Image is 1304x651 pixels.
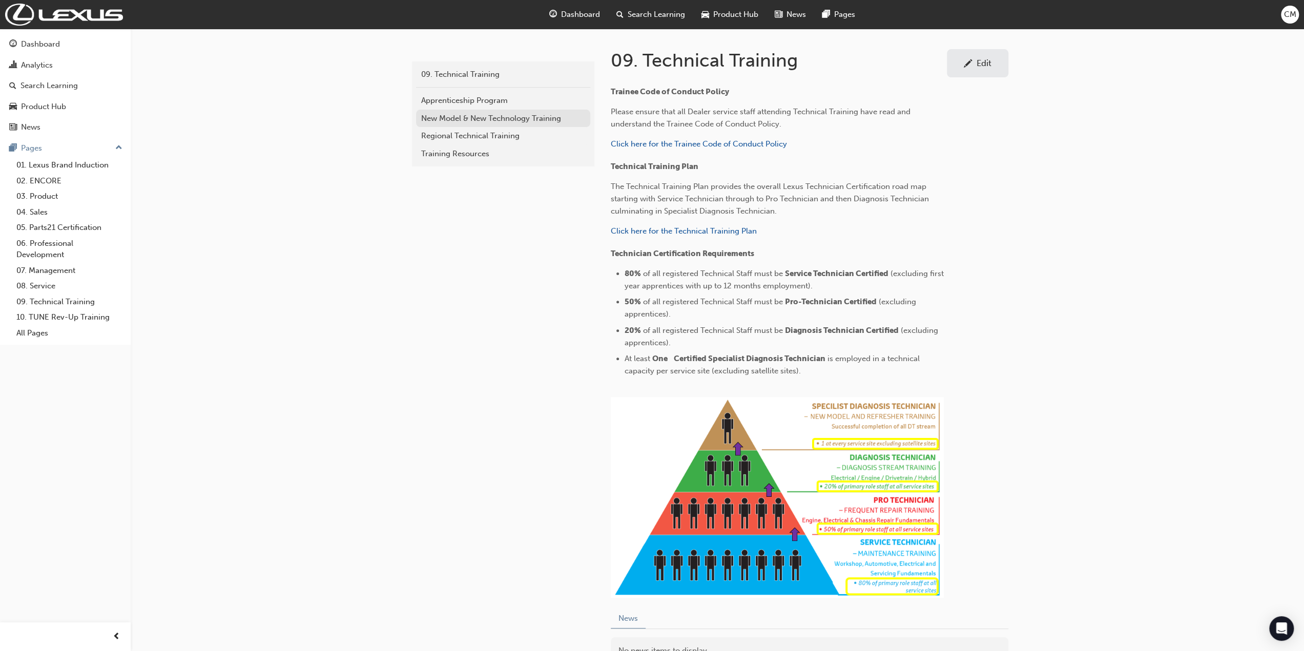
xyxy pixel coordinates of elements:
span: car-icon [701,8,709,21]
a: Analytics [4,56,127,75]
span: pages-icon [822,8,830,21]
a: 08. Service [12,278,127,294]
a: 04. Sales [12,204,127,220]
span: search-icon [9,81,16,91]
a: guage-iconDashboard [541,4,608,25]
a: 05. Parts21 Certification [12,220,127,236]
a: 03. Product [12,188,127,204]
span: Technician Certification Requirements [611,249,754,258]
span: Service Technician Certified [785,269,888,278]
div: 09. Technical Training [421,69,585,80]
span: Technical Training Plan [611,162,698,171]
a: search-iconSearch Learning [608,4,693,25]
span: search-icon [616,8,624,21]
span: Product Hub [713,9,758,20]
span: News [786,9,806,20]
div: Apprenticeship Program [421,95,585,107]
a: Click here for the Technical Training Plan [611,226,757,236]
span: Pages [834,9,855,20]
span: of all registered Technical Staff must be [643,326,783,335]
span: One [652,354,668,363]
a: 07. Management [12,263,127,279]
span: 20% [625,326,641,335]
span: (excluding first year apprentices with up to 12 months employment). [625,269,946,290]
a: Regional Technical Training [416,127,590,145]
div: Edit [977,58,991,68]
button: CM [1281,6,1299,24]
span: news-icon [9,123,17,132]
a: News [4,118,127,137]
span: guage-icon [9,40,17,49]
div: News [21,121,40,133]
a: Dashboard [4,35,127,54]
a: 02. ENCORE [12,173,127,189]
a: news-iconNews [767,4,814,25]
span: of all registered Technical Staff must be [643,269,783,278]
a: car-iconProduct Hub [693,4,767,25]
a: Training Resources [416,145,590,163]
div: Regional Technical Training [421,130,585,142]
a: 09. Technical Training [12,294,127,310]
a: Product Hub [4,97,127,116]
span: up-icon [115,141,122,155]
span: (excluding apprentices). [625,326,940,347]
div: Dashboard [21,38,60,50]
button: Pages [4,139,127,158]
span: Search Learning [628,9,685,20]
span: pages-icon [9,144,17,153]
a: Apprenticeship Program [416,92,590,110]
a: pages-iconPages [814,4,863,25]
span: CM [1284,9,1296,20]
span: 50% [625,297,641,306]
span: Dashboard [561,9,600,20]
span: Pro-Technician Certified [785,297,877,306]
span: news-icon [775,8,782,21]
a: Search Learning [4,76,127,95]
span: of all registered Technical Staff must be [643,297,783,306]
button: News [611,609,646,629]
a: New Model & New Technology Training [416,110,590,128]
a: 01. Lexus Brand Induction [12,157,127,173]
span: At least [625,354,650,363]
span: guage-icon [549,8,557,21]
div: Pages [21,142,42,154]
a: 09. Technical Training [416,66,590,83]
a: 06. Professional Development [12,236,127,263]
span: Certified Specialist Diagnosis Technician [674,354,825,363]
div: Search Learning [20,80,78,92]
span: Trainee Code of Conduct Policy [611,87,729,96]
div: Training Resources [421,148,585,160]
span: prev-icon [113,631,120,643]
div: Analytics [21,59,53,71]
a: Edit [947,49,1008,77]
span: chart-icon [9,61,17,70]
span: 80% [625,269,641,278]
span: Diagnosis Technician Certified [785,326,899,335]
a: All Pages [12,325,127,341]
span: pencil-icon [964,59,972,70]
span: car-icon [9,102,17,112]
button: DashboardAnalyticsSearch LearningProduct HubNews [4,33,127,139]
img: Trak [5,4,123,26]
a: 10. TUNE Rev-Up Training [12,309,127,325]
span: Please ensure that all Dealer service staff attending Technical Training have read and understand... [611,107,913,129]
div: New Model & New Technology Training [421,113,585,124]
a: Click here for the Trainee Code of Conduct Policy [611,139,787,149]
div: Open Intercom Messenger [1269,616,1294,641]
h1: 09. Technical Training [611,49,947,72]
div: Product Hub [21,101,66,113]
span: The Technical Training Plan provides the overall Lexus Technician Certification road map starting... [611,182,931,216]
